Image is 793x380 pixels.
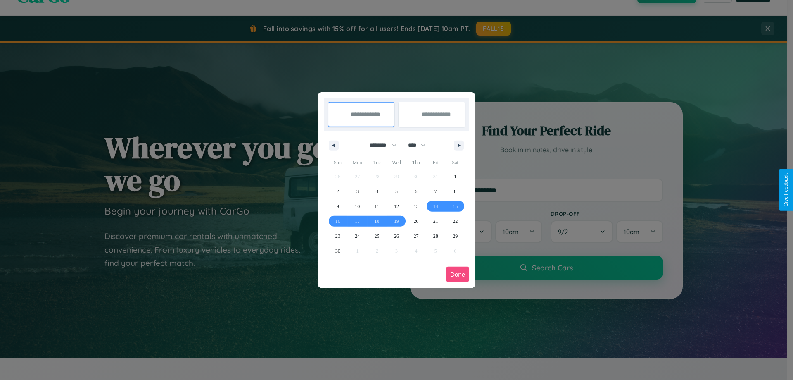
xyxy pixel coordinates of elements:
span: 15 [453,199,458,214]
span: Sun [328,156,347,169]
span: 7 [434,184,437,199]
button: 6 [406,184,426,199]
span: 5 [395,184,398,199]
button: 9 [328,199,347,214]
span: 10 [355,199,360,214]
button: 16 [328,214,347,229]
button: 17 [347,214,367,229]
span: 16 [335,214,340,229]
span: 2 [337,184,339,199]
span: 29 [453,229,458,244]
span: 22 [453,214,458,229]
span: 23 [335,229,340,244]
span: 6 [415,184,417,199]
span: 21 [433,214,438,229]
button: 20 [406,214,426,229]
span: 19 [394,214,399,229]
span: Thu [406,156,426,169]
button: 30 [328,244,347,258]
button: 28 [426,229,445,244]
button: 23 [328,229,347,244]
button: 19 [387,214,406,229]
span: 12 [394,199,399,214]
span: 26 [394,229,399,244]
button: 15 [446,199,465,214]
button: 3 [347,184,367,199]
span: 24 [355,229,360,244]
span: 20 [413,214,418,229]
span: 4 [376,184,378,199]
span: 8 [454,184,456,199]
button: 11 [367,199,387,214]
span: 17 [355,214,360,229]
span: 11 [375,199,380,214]
button: 14 [426,199,445,214]
button: 5 [387,184,406,199]
button: 22 [446,214,465,229]
span: 18 [375,214,380,229]
span: Tue [367,156,387,169]
span: 1 [454,169,456,184]
button: 13 [406,199,426,214]
button: 24 [347,229,367,244]
span: 27 [413,229,418,244]
span: 28 [433,229,438,244]
button: 21 [426,214,445,229]
span: 30 [335,244,340,258]
button: 26 [387,229,406,244]
button: 10 [347,199,367,214]
span: Wed [387,156,406,169]
span: 9 [337,199,339,214]
button: 2 [328,184,347,199]
button: 29 [446,229,465,244]
span: 25 [375,229,380,244]
span: Fri [426,156,445,169]
span: Mon [347,156,367,169]
button: 7 [426,184,445,199]
span: 3 [356,184,359,199]
button: 8 [446,184,465,199]
span: 13 [413,199,418,214]
button: 4 [367,184,387,199]
button: 25 [367,229,387,244]
div: Give Feedback [783,173,789,207]
button: 27 [406,229,426,244]
button: 18 [367,214,387,229]
button: Done [446,267,469,282]
button: 12 [387,199,406,214]
span: 14 [433,199,438,214]
span: Sat [446,156,465,169]
button: 1 [446,169,465,184]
